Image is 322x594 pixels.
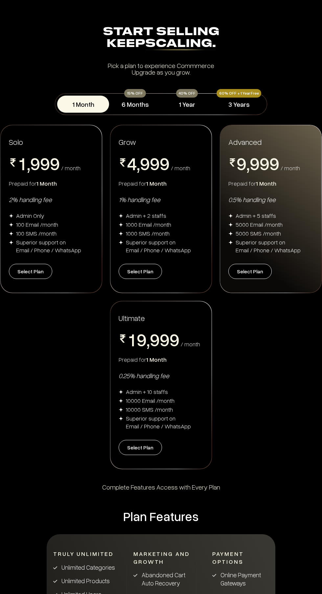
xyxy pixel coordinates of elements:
[228,137,262,147] span: Advanced
[119,440,162,455] button: Select Plan
[40,154,50,172] span: 9
[9,222,13,227] img: img
[27,154,30,174] span: ,
[146,356,167,363] span: 1 Month
[137,154,140,174] span: ,
[47,508,275,524] div: Plan Features
[109,96,161,113] button: 6 Months
[119,222,123,227] img: img
[127,154,137,172] span: 4
[9,214,13,218] img: img
[119,231,123,236] img: img
[170,331,179,348] span: 9
[228,195,313,204] div: 0.5% handling fee
[127,172,137,190] span: 5
[119,334,127,343] img: pricing-rupee
[9,195,94,204] div: 2% handling fee
[16,212,44,219] div: Admin Only
[228,264,272,279] button: Select Plan
[145,38,216,50] div: Scaling.
[127,331,137,348] span: 1
[236,212,276,219] div: Admin + 5 staffs
[160,331,170,348] span: 9
[30,154,40,172] span: 9
[119,390,123,394] img: img
[61,165,80,171] div: / month
[47,26,275,50] div: Start Selling
[9,240,13,245] img: img
[236,229,281,237] div: 5000 SMS /month
[176,89,198,98] div: 40% OFF
[212,550,273,565] div: Payment Options
[150,154,160,172] span: 9
[16,229,57,237] div: 100 SMS /month
[228,222,233,227] img: img
[50,154,60,172] span: 9
[269,154,279,172] span: 9
[119,371,203,380] div: 0.25% handling fee
[260,154,269,172] span: 9
[237,154,246,172] span: 9
[17,172,27,190] span: 2
[126,388,168,396] div: Admin + 10 staffs
[212,571,273,587] li: Online Payment Gateways
[126,212,166,219] div: Admin + 2 staffs
[119,407,123,412] img: img
[119,264,162,279] button: Select Plan
[47,38,275,50] div: Keep
[9,137,23,147] span: Solo
[17,154,27,172] span: 1
[16,220,58,228] div: 100 Email /month
[119,355,203,363] div: Prepaid for
[47,62,275,75] div: Pick a plan to experience Commmerce Upgrade as you grow.
[228,214,233,218] img: img
[126,220,171,228] div: 1000 Email /month
[119,399,123,403] img: img
[53,563,120,571] li: Unlimited Categories
[281,165,300,171] div: / month
[147,331,150,350] span: ,
[150,331,160,348] span: 9
[181,341,200,347] div: / month
[57,96,109,113] button: 1 Month
[133,571,190,587] li: Abandoned Cart Auto Recovery
[146,180,167,187] span: 1 Month
[53,577,120,585] li: Unlimited Products
[126,405,173,413] div: 10000 SMS /month
[119,313,145,323] span: Ultimate
[119,179,203,187] div: Prepaid for
[160,154,170,172] span: 9
[119,416,123,421] img: img
[53,550,120,558] div: Truly Unlimited
[126,397,174,404] div: 10000 Email /month
[16,238,81,254] div: Superior support on Email / Phone / WhatsApp
[171,165,190,171] div: / month
[9,179,94,187] div: Prepaid for
[119,158,127,167] img: pricing-rupee
[228,231,233,236] img: img
[213,96,265,113] button: 3 Years
[246,154,250,174] span: ,
[133,550,190,565] div: Marketing and Growth
[9,158,17,167] img: pricing-rupee
[126,238,191,254] div: Superior support on Email / Phone / WhatsApp
[236,238,301,254] div: Superior support on Email / Phone / WhatsApp
[36,180,57,187] span: 1 Month
[256,180,276,187] span: 1 Month
[236,220,283,228] div: 5000 Email /month
[217,89,261,98] div: 60% OFF + 1 Year Free
[9,264,52,279] button: Select Plan
[140,154,150,172] span: 9
[228,240,233,245] img: img
[126,414,191,430] div: Superior support on Email / Phone / WhatsApp
[119,137,136,147] span: Grow
[9,231,13,236] img: img
[127,348,137,366] span: 2
[228,158,237,167] img: pricing-rupee
[119,240,123,245] img: img
[137,331,147,348] span: 9
[228,179,313,187] div: Prepaid for
[161,96,213,113] button: 1 Year
[126,229,170,237] div: 1000 SMS /month
[119,214,123,218] img: img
